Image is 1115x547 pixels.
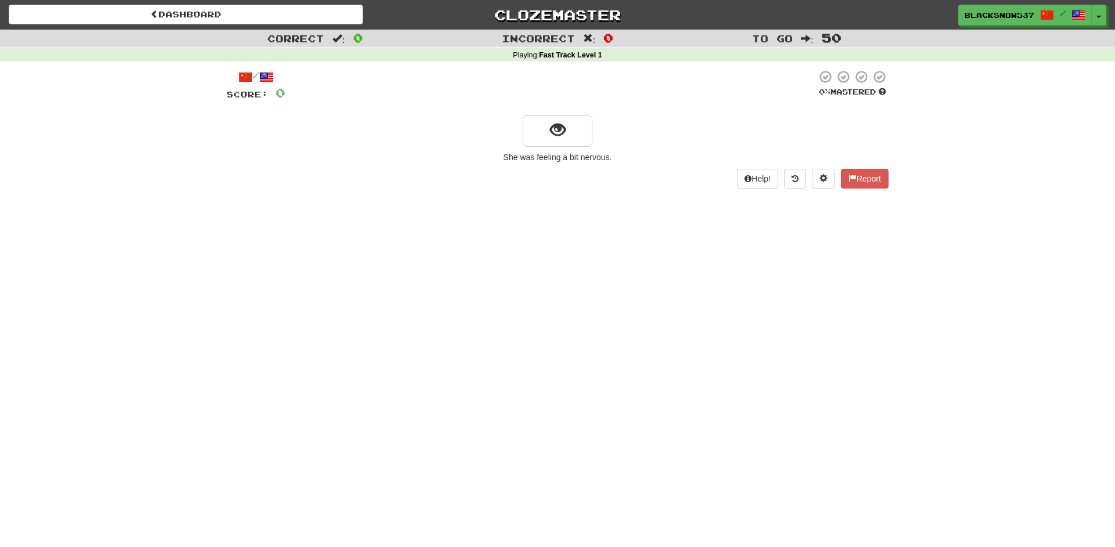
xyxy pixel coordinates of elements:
[965,10,1034,20] span: BlackSnow537
[817,87,889,97] div: Mastered
[784,169,806,189] button: Round history (alt+y)
[752,32,793,44] span: To go
[523,115,592,147] button: show sentence
[1060,9,1066,17] span: /
[353,31,363,45] span: 0
[226,89,268,99] span: Score:
[958,5,1092,26] a: BlackSnow537 /
[819,87,830,96] span: 0 %
[841,169,889,189] button: Report
[801,34,814,44] span: :
[822,31,841,45] span: 50
[737,169,778,189] button: Help!
[226,151,889,163] div: She was feeling a bit nervous.
[275,85,285,100] span: 0
[9,5,363,24] a: Dashboard
[583,34,596,44] span: :
[226,70,285,84] div: /
[539,51,602,59] strong: Fast Track Level 1
[380,5,735,25] a: Clozemaster
[502,32,575,44] span: Incorrect
[603,31,613,45] span: 0
[267,32,324,44] span: Correct
[332,34,345,44] span: :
